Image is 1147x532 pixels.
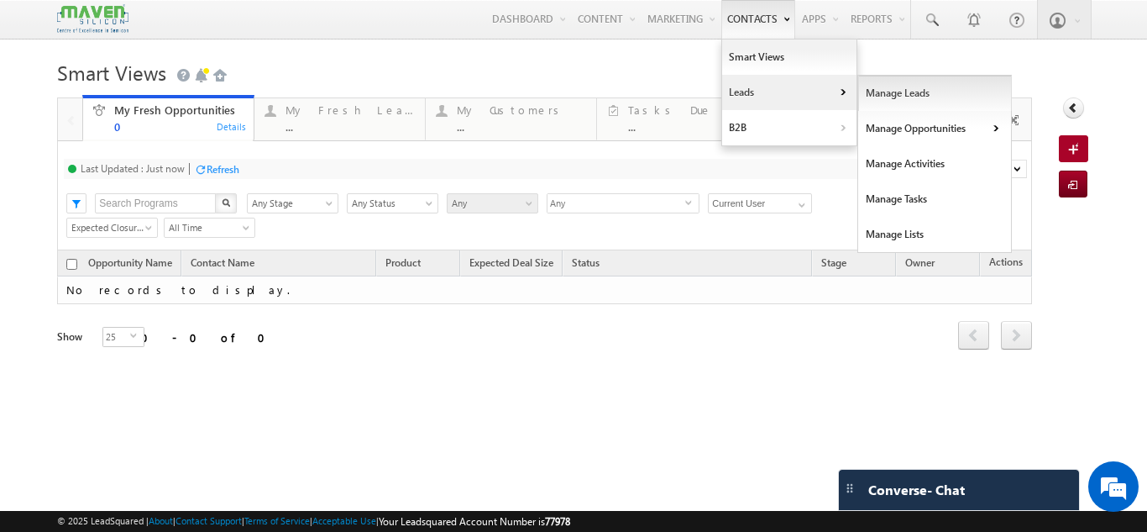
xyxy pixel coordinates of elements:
a: About [149,515,173,526]
span: 77978 [545,515,570,528]
input: Type to Search [708,193,812,213]
div: ... [628,120,757,133]
span: Contact Name [182,254,263,276]
span: Product [385,256,421,269]
div: Show [57,329,89,345]
a: Manage Lists [858,217,1012,252]
span: Opportunity Name [88,256,172,269]
a: Stage [813,254,855,276]
div: Details [216,119,248,134]
a: Manage Tasks [858,182,1012,217]
a: Any Stage [247,193,338,213]
a: Terms of Service [244,515,310,526]
img: carter-drag [843,482,856,495]
span: Owner [905,256,935,269]
span: Your Leadsquared Account Number is [379,515,570,528]
span: next [1001,321,1032,350]
span: 25 [103,328,130,346]
a: Manage Opportunities [858,111,1012,146]
a: B2B [722,110,856,145]
span: Any Stage [248,196,333,211]
span: All Time [165,220,249,235]
div: ... [285,120,415,133]
span: Smart Views [57,59,166,86]
div: Refresh [207,163,239,176]
a: My Fresh Leads... [254,98,426,140]
a: Manage Activities [858,146,1012,182]
div: 0 - 0 of 0 [141,328,275,347]
div: My Fresh Opportunities [114,103,244,117]
a: next [1001,323,1032,350]
a: Smart Views [722,40,856,75]
span: Any [547,194,685,213]
span: Actions [981,253,1031,275]
span: prev [958,321,989,350]
a: Any Status [347,193,438,213]
img: Custom Logo [57,4,128,34]
td: No records to display. [57,277,1032,304]
div: My Fresh Leads [285,103,415,117]
span: Expected Deal Size [469,256,553,269]
span: Any Status [348,196,432,211]
span: Expected Closure Date [67,220,152,235]
input: Check all records [66,259,77,270]
a: prev [958,323,989,350]
a: Status [563,254,608,276]
div: Any [547,193,699,213]
a: Expected Deal Size [461,254,562,276]
span: Converse - Chat [868,482,965,498]
span: Stage [821,256,846,269]
span: select [130,332,144,340]
div: 0 [114,120,244,133]
a: Opportunity Name [80,254,181,276]
div: Tasks Due [DATE] [628,103,757,117]
a: My Customers... [425,98,597,140]
a: Manage Leads [858,76,1012,111]
a: Leads [722,75,856,110]
div: ... [457,120,586,133]
img: Search [222,198,230,207]
div: My Customers [457,103,586,117]
a: All Time [164,218,255,238]
span: © 2025 LeadSquared | | | | | [57,514,570,529]
span: select [685,198,699,206]
input: Search Programs [95,193,217,213]
a: Show All Items [789,194,810,211]
span: Any [448,196,532,211]
a: Contact Support [175,515,242,526]
a: Tasks Due [DATE]... [596,98,768,140]
div: Last Updated : Just now [81,162,185,175]
a: My Fresh Opportunities0Details [82,95,254,142]
a: Acceptable Use [312,515,376,526]
a: Any [447,193,538,213]
a: Expected Closure Date [66,218,158,238]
